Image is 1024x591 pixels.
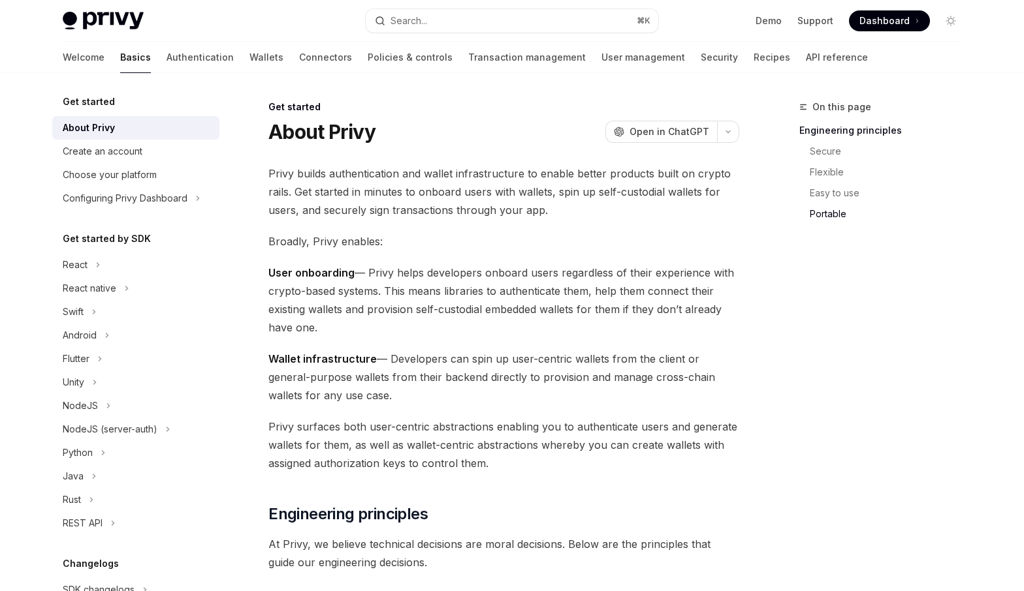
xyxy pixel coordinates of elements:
[701,42,738,73] a: Security
[52,511,219,535] button: Toggle REST API section
[806,42,868,73] a: API reference
[268,350,739,404] span: — Developers can spin up user-centric wallets from the client or general-purpose wallets from the...
[799,183,972,204] a: Easy to use
[63,304,84,320] div: Swift
[63,398,98,414] div: NodeJS
[63,421,157,437] div: NodeJS (server-auth)
[63,167,157,183] div: Choose your platform
[268,417,739,472] span: Privy surfaces both user-centric abstractions enabling you to authenticate users and generate wal...
[63,280,116,296] div: React native
[249,42,283,73] a: Wallets
[366,9,658,33] button: Open search
[849,10,930,31] a: Dashboard
[391,13,427,29] div: Search...
[797,14,833,27] a: Support
[63,190,187,206] div: Configuring Privy Dashboard
[468,42,586,73] a: Transaction management
[63,468,84,484] div: Java
[63,120,115,136] div: About Privy
[637,16,650,26] span: ⌘ K
[601,42,685,73] a: User management
[120,42,151,73] a: Basics
[63,231,151,247] h5: Get started by SDK
[799,120,972,141] a: Engineering principles
[63,144,142,159] div: Create an account
[268,352,377,365] strong: Wallet infrastructure
[799,162,972,183] a: Flexible
[368,42,453,73] a: Policies & controls
[859,14,910,27] span: Dashboard
[63,351,89,367] div: Flutter
[799,141,972,162] a: Secure
[52,464,219,488] button: Toggle Java section
[268,232,739,250] span: Broadly, Privy enables:
[63,327,97,343] div: Android
[63,42,104,73] a: Welcome
[299,42,352,73] a: Connectors
[52,417,219,441] button: Toggle NodeJS (server-auth) section
[63,515,103,531] div: REST API
[63,445,93,461] div: Python
[268,504,428,524] span: Engineering principles
[167,42,234,73] a: Authentication
[52,300,219,324] button: Toggle Swift section
[52,347,219,371] button: Toggle Flutter section
[63,257,88,273] div: React
[268,164,739,219] span: Privy builds authentication and wallet infrastructure to enable better products built on crypto r...
[754,42,790,73] a: Recipes
[52,371,219,394] button: Toggle Unity section
[52,163,219,187] a: Choose your platform
[52,324,219,347] button: Toggle Android section
[52,116,219,140] a: About Privy
[63,374,84,390] div: Unity
[52,140,219,163] a: Create an account
[756,14,782,27] a: Demo
[268,266,355,279] strong: User onboarding
[63,492,81,508] div: Rust
[268,120,376,144] h1: About Privy
[605,121,717,143] button: Open in ChatGPT
[52,441,219,464] button: Toggle Python section
[63,94,115,110] h5: Get started
[63,12,144,30] img: light logo
[940,10,961,31] button: Toggle dark mode
[268,100,739,114] div: Get started
[630,125,709,138] span: Open in ChatGPT
[52,488,219,511] button: Toggle Rust section
[52,394,219,417] button: Toggle NodeJS section
[812,99,871,115] span: On this page
[63,556,119,571] h5: Changelogs
[268,535,739,571] span: At Privy, we believe technical decisions are moral decisions. Below are the principles that guide...
[799,204,972,224] a: Portable
[52,253,219,277] button: Toggle React section
[268,264,739,337] span: — Privy helps developers onboard users regardless of their experience with crypto-based systems. ...
[52,277,219,300] button: Toggle React native section
[52,187,219,210] button: Toggle Configuring Privy Dashboard section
